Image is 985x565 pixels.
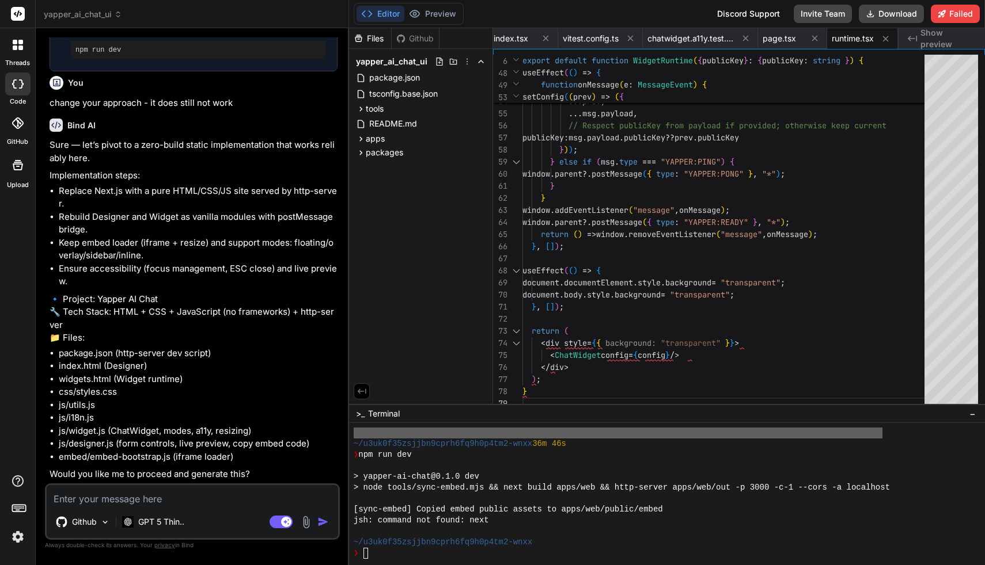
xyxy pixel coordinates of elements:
[596,156,601,167] span: (
[545,338,587,348] span: div style
[675,217,679,227] span: :
[804,55,808,66] span: :
[555,55,587,66] span: default
[661,338,721,348] span: "transparent"
[7,137,28,147] label: GitHub
[633,205,675,215] span: "message"
[522,91,564,102] span: setConfig
[368,117,418,131] span: README.md
[693,79,698,90] span: )
[550,181,555,191] span: }
[564,91,569,102] span: (
[781,277,785,288] span: ;
[550,362,564,372] span: div
[628,350,633,360] span: =
[559,144,564,155] span: }
[522,205,550,215] span: window
[493,228,507,240] div: 65
[493,289,507,301] div: 70
[532,241,536,251] span: }
[522,277,559,288] span: document
[587,289,610,300] span: style
[564,132,569,143] span: :
[569,67,573,78] span: (
[522,132,564,143] span: publicKey
[509,156,524,168] div: Click to collapse the range.
[509,265,524,277] div: Click to collapse the range.
[59,451,338,464] li: embed/embed-bootstrap.js (iframe loader)
[573,229,578,239] span: (
[564,67,569,78] span: (
[808,229,813,239] span: )
[536,374,541,384] span: ;
[392,33,439,44] div: Github
[493,168,507,180] div: 60
[493,265,507,277] div: 68
[596,338,601,348] span: {
[610,289,615,300] span: .
[50,468,338,481] p: Would you like me to proceed and generate this?
[776,169,781,179] span: )
[651,338,656,348] span: :
[358,449,411,460] span: npm run dev
[356,408,365,419] span: >_
[730,338,734,348] span: }
[522,289,559,300] span: document
[619,132,624,143] span: .
[605,338,651,348] span: background
[59,236,338,262] li: Keep embed loader (iframe + resize) and support modes: floating/overlay/sidebar/inline.
[601,108,633,119] span: payload
[633,277,638,288] span: .
[8,527,28,547] img: settings
[716,229,721,239] span: (
[573,144,578,155] span: ;
[693,55,698,66] span: (
[550,169,555,179] span: .
[698,132,739,143] span: publicKey
[7,180,29,190] label: Upload
[619,91,624,102] span: {
[587,229,596,239] span: =>
[730,156,734,167] span: {
[366,133,385,144] span: apps
[493,132,507,144] div: 57
[357,6,404,22] button: Editor
[354,548,358,559] span: ❯
[628,229,716,239] span: removeEventListener
[615,289,661,300] span: background
[493,337,507,349] div: 74
[564,362,569,372] span: >
[931,5,980,23] button: Failed
[493,216,507,228] div: 64
[509,325,524,337] div: Click to collapse the range.
[596,229,624,239] span: window
[642,169,647,179] span: (
[493,349,507,361] div: 75
[628,79,633,90] span: :
[555,241,559,251] span: )
[967,404,978,423] button: −
[757,217,762,227] span: ,
[493,180,507,192] div: 61
[550,350,555,360] span: <
[522,169,550,179] span: window
[592,169,642,179] span: postMessage
[582,67,592,78] span: =>
[710,5,787,23] div: Discord Support
[647,217,651,227] span: {
[592,55,628,66] span: function
[354,515,489,526] span: jsh: command not found: next
[493,91,507,104] span: 53
[592,91,596,102] span: )
[522,217,550,227] span: window
[633,350,638,360] span: {
[638,277,661,288] span: style
[354,449,358,460] span: ❯
[559,289,564,300] span: .
[969,408,976,419] span: −
[493,55,507,67] span: 6
[493,108,507,120] div: 55
[615,91,619,102] span: (
[68,77,84,89] h6: You
[493,156,507,168] div: 59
